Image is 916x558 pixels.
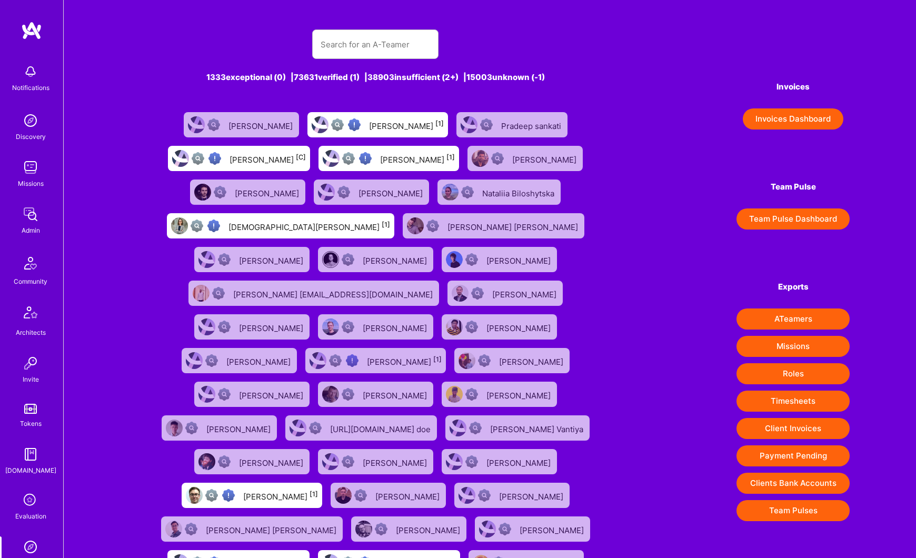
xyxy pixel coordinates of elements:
img: User Avatar [166,420,183,436]
a: User AvatarNot Scrubbed[PERSON_NAME] [314,310,437,344]
div: [PERSON_NAME] [499,489,565,502]
a: User AvatarNot Scrubbed[PERSON_NAME] [463,142,587,175]
img: High Potential User [346,354,359,367]
img: Not Scrubbed [375,523,387,535]
div: Architects [16,327,46,338]
div: [PERSON_NAME] [243,489,318,502]
sup: [1] [446,153,455,161]
img: User Avatar [450,420,466,436]
img: Not Scrubbed [465,388,478,401]
a: User AvatarNot Scrubbed[PERSON_NAME] [186,175,310,209]
img: User Avatar [459,487,475,504]
img: Not Scrubbed [480,118,493,131]
img: User Avatar [446,386,463,403]
img: Not Scrubbed [218,388,231,401]
img: User Avatar [322,453,339,470]
a: User AvatarNot Scrubbed[PERSON_NAME] Vantiya [441,411,594,445]
a: User AvatarNot Scrubbed[PERSON_NAME] [450,344,574,377]
sup: [1] [310,490,318,498]
div: [PERSON_NAME] [512,152,579,165]
img: Not fully vetted [331,118,344,131]
img: Not Scrubbed [214,186,226,198]
a: User AvatarNot fully vettedHigh Potential User[PERSON_NAME][1] [314,142,463,175]
h4: Team Pulse [736,182,850,192]
button: Roles [736,363,850,384]
img: User Avatar [472,150,489,167]
img: User Avatar [165,521,182,537]
img: Not Scrubbed [499,523,511,535]
button: Team Pulses [736,500,850,521]
a: User AvatarNot Scrubbed[PERSON_NAME] [PERSON_NAME] [399,209,589,243]
a: User AvatarNot Scrubbed[PERSON_NAME] [443,276,567,310]
img: Not Scrubbed [465,253,478,266]
a: User AvatarNot ScrubbedPradeep sankati [452,108,572,142]
sup: [C] [296,153,306,161]
a: User AvatarNot Scrubbed[PERSON_NAME] [437,310,561,344]
img: Not Scrubbed [207,118,220,131]
img: User Avatar [446,453,463,470]
img: User Avatar [479,521,496,537]
img: User Avatar [452,285,469,302]
a: User AvatarNot fully vettedHigh Potential User[PERSON_NAME][C] [164,142,314,175]
img: Not fully vetted [205,489,218,502]
div: [PERSON_NAME] [239,387,305,401]
img: discovery [20,110,41,131]
img: Not fully vetted [192,152,204,165]
img: High Potential User [207,220,220,232]
img: Not Scrubbed [491,152,504,165]
div: Evaluation [15,511,46,522]
button: Invoices Dashboard [743,108,843,129]
img: Not Scrubbed [471,287,484,300]
div: [PERSON_NAME] [239,455,305,469]
img: Not Scrubbed [309,422,322,434]
img: Architects [18,302,43,327]
a: User AvatarNot Scrubbed[PERSON_NAME] [437,445,561,479]
a: User AvatarNot Scrubbed[PERSON_NAME] [PERSON_NAME] [157,512,347,546]
sup: [1] [382,221,390,228]
img: teamwork [20,157,41,178]
img: High Potential User [348,118,361,131]
button: Payment Pending [736,445,850,466]
img: Admin Search [20,536,41,557]
img: User Avatar [407,217,424,234]
div: [PERSON_NAME] [235,185,301,199]
img: User Avatar [172,150,189,167]
img: User Avatar [310,352,326,369]
img: admin teamwork [20,204,41,225]
div: [PERSON_NAME] [EMAIL_ADDRESS][DOMAIN_NAME] [233,286,435,300]
div: [URL][DOMAIN_NAME] doe [330,421,433,435]
a: User AvatarNot Scrubbed[PERSON_NAME] [326,479,450,512]
a: User AvatarNot Scrubbed[PERSON_NAME] [190,377,314,411]
img: Not Scrubbed [426,220,439,232]
img: Not Scrubbed [205,354,218,367]
div: Nataliia Biloshytska [482,185,556,199]
img: User Avatar [186,352,203,369]
img: User Avatar [194,184,211,201]
img: User Avatar [442,184,459,201]
button: Clients Bank Accounts [736,473,850,494]
img: User Avatar [335,487,352,504]
div: [PERSON_NAME] [363,253,429,266]
img: High Potential User [208,152,221,165]
img: User Avatar [198,453,215,470]
div: [PERSON_NAME] Vantiya [490,421,585,435]
div: [PERSON_NAME] [PERSON_NAME] [206,522,338,536]
a: User AvatarNot Scrubbed[PERSON_NAME] [190,243,314,276]
img: Not Scrubbed [478,489,491,502]
a: User AvatarNot Scrubbed[PERSON_NAME] [190,310,314,344]
div: [PERSON_NAME] [367,354,442,367]
div: Community [14,276,47,287]
img: User Avatar [290,420,306,436]
a: User AvatarNot Scrubbed[PERSON_NAME] [314,243,437,276]
img: Not Scrubbed [342,455,354,468]
button: ATeamers [736,308,850,330]
img: Not Scrubbed [218,253,231,266]
img: User Avatar [186,487,203,504]
img: User Avatar [459,352,475,369]
div: [PERSON_NAME] [363,455,429,469]
div: [PERSON_NAME] [486,320,553,334]
img: Not fully vetted [191,220,203,232]
input: Search for an A-Teamer [321,31,430,58]
img: User Avatar [446,251,463,268]
img: tokens [24,404,37,414]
